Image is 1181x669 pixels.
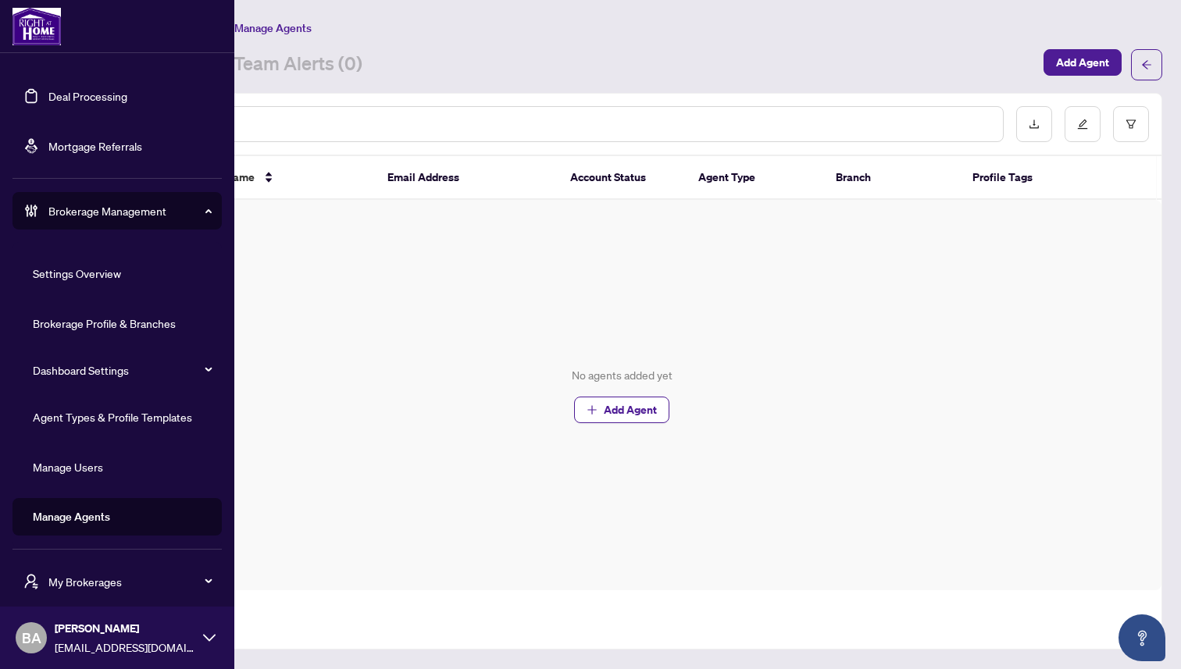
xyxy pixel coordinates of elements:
span: [EMAIL_ADDRESS][DOMAIN_NAME] [55,639,195,656]
a: Mortgage Referrals [48,139,142,153]
button: download [1016,106,1052,142]
button: edit [1065,106,1101,142]
a: Manage Users [33,460,103,474]
a: Deal Processing [48,89,127,103]
a: Settings Overview [33,266,121,280]
span: filter [1126,119,1136,130]
span: Add Agent [604,397,657,422]
th: Full Name [192,156,375,200]
th: Profile Tags [960,156,1115,200]
th: Account Status [558,156,686,200]
button: Add Agent [574,397,669,423]
span: Manage Agents [234,21,312,35]
button: filter [1113,106,1149,142]
span: user-switch [23,574,39,589]
th: Agent Type [686,156,823,200]
button: Add Agent [1044,49,1122,76]
span: My Brokerages [48,573,211,590]
span: Brokerage Management [48,202,211,219]
span: download [1029,119,1040,130]
span: edit [1077,119,1088,130]
a: Dashboard Settings [33,363,129,377]
a: Agent Types & Profile Templates [33,410,192,424]
a: Manage Agents [33,510,110,524]
span: plus [587,404,598,415]
span: arrow-left [1141,59,1152,70]
span: BA [22,627,41,649]
a: Brokerage Profile & Branches [33,316,176,330]
th: Email Address [375,156,558,200]
span: Add Agent [1056,50,1109,75]
img: logo [12,8,61,45]
th: Branch [823,156,961,200]
button: Open asap [1119,614,1165,661]
span: [PERSON_NAME] [55,620,195,637]
div: No agents added yet [572,367,673,384]
a: Team Alerts (0) [234,51,362,79]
